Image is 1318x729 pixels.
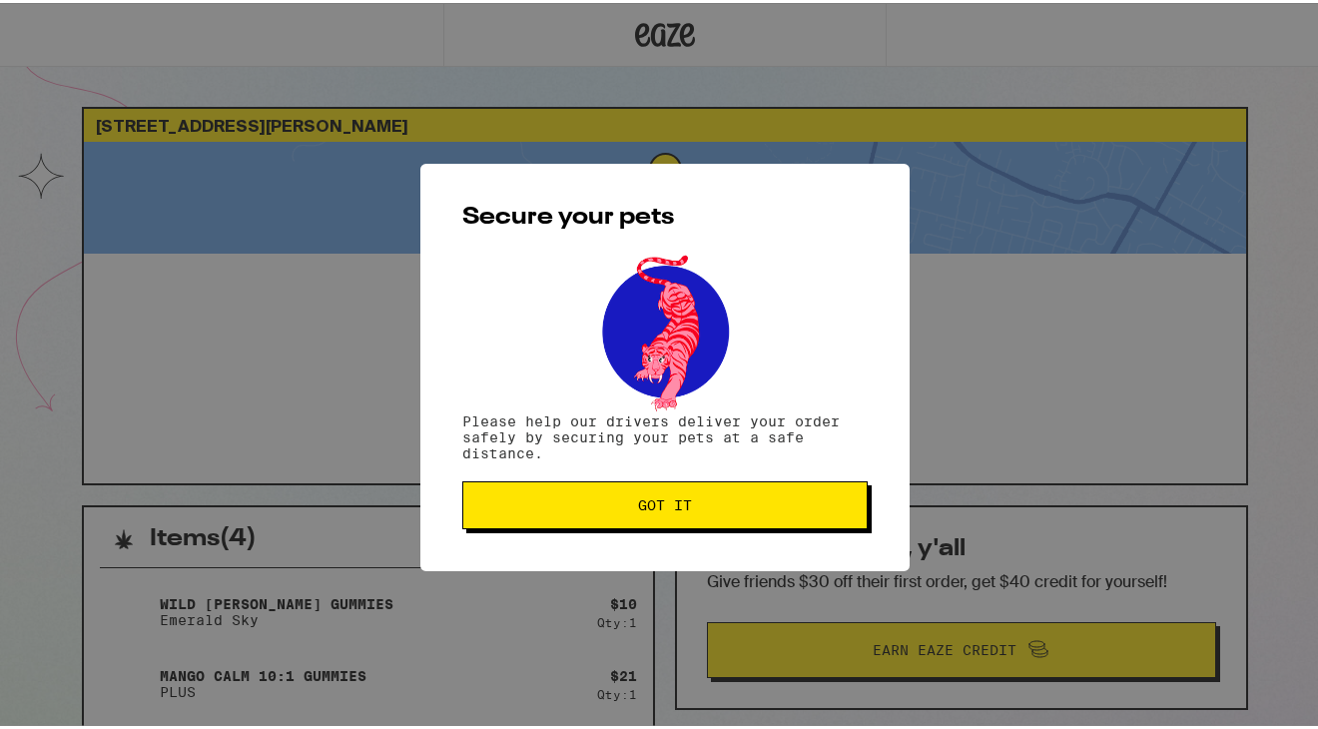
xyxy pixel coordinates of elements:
span: Got it [638,495,692,509]
p: Please help our drivers deliver your order safely by securing your pets at a safe distance. [462,410,868,458]
button: Got it [462,478,868,526]
span: Hi. Need any help? [12,14,144,30]
img: pets [583,247,747,410]
h2: Secure your pets [462,203,868,227]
